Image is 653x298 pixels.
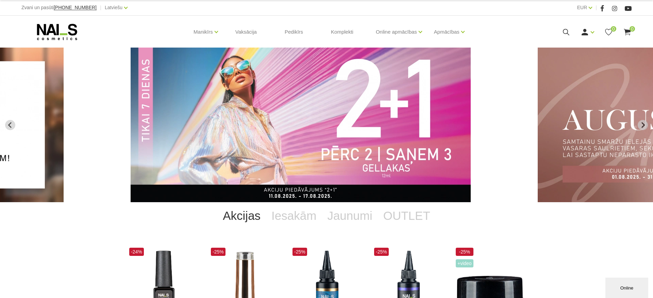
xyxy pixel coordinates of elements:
[21,3,97,12] div: Zvani un pasūti
[129,248,144,256] span: -24%
[434,18,459,46] a: Apmācības
[630,26,635,32] span: 0
[194,18,213,46] a: Manikīrs
[638,120,648,130] button: Next slide
[596,3,597,12] span: |
[322,202,378,229] a: Jaunumi
[211,248,225,256] span: -25%
[605,276,650,298] iframe: chat widget
[279,16,308,48] a: Pedikīrs
[456,248,473,256] span: -25%
[577,3,587,12] a: EUR
[623,28,632,36] a: 0
[325,16,359,48] a: Komplekti
[374,248,389,256] span: -25%
[105,3,122,12] a: Latviešu
[611,26,616,32] span: 0
[376,18,417,46] a: Online apmācības
[230,16,262,48] a: Vaksācija
[5,120,15,130] button: Previous slide
[100,3,101,12] span: |
[217,202,266,229] a: Akcijas
[456,259,473,267] span: +Video
[54,5,97,10] a: [PHONE_NUMBER]
[292,248,307,256] span: -25%
[378,202,436,229] a: OUTLET
[604,28,613,36] a: 0
[131,48,522,202] li: 2 of 12
[266,202,322,229] a: Iesakām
